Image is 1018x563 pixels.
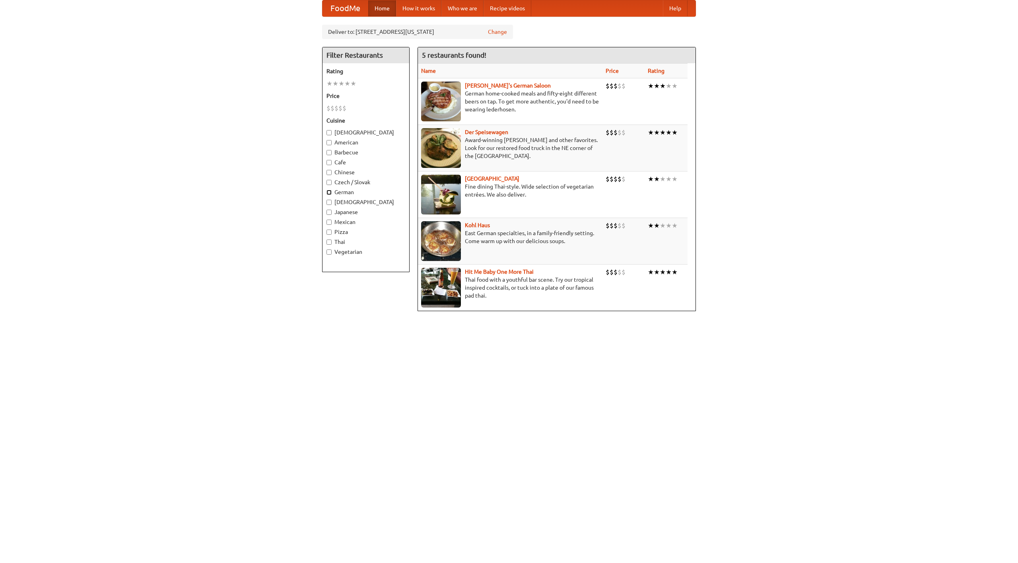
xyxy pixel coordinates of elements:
img: satay.jpg [421,175,461,214]
li: $ [618,128,622,137]
label: Mexican [326,218,405,226]
li: ★ [666,221,672,230]
li: $ [610,268,614,277]
li: $ [606,82,610,90]
ng-pluralize: 5 restaurants found! [422,51,486,59]
li: ★ [660,82,666,90]
a: Change [488,28,507,36]
li: ★ [326,79,332,88]
li: $ [622,268,626,277]
label: Cafe [326,158,405,166]
li: ★ [648,221,654,230]
li: $ [618,268,622,277]
li: $ [610,221,614,230]
div: Deliver to: [STREET_ADDRESS][US_STATE] [322,25,513,39]
a: Hit Me Baby One More Thai [465,269,534,275]
li: ★ [350,79,356,88]
h4: Filter Restaurants [322,47,409,63]
p: German home-cooked meals and fifty-eight different beers on tap. To get more authentic, you'd nee... [421,90,599,113]
li: $ [326,104,330,113]
li: $ [610,128,614,137]
label: Pizza [326,228,405,236]
input: Japanese [326,210,332,215]
li: $ [614,128,618,137]
p: Thai food with a youthful bar scene. Try our tropical inspired cocktails, or tuck into a plate of... [421,276,599,300]
h5: Price [326,92,405,100]
label: Thai [326,238,405,246]
li: ★ [654,221,660,230]
li: ★ [648,268,654,277]
li: $ [622,221,626,230]
input: [DEMOGRAPHIC_DATA] [326,200,332,205]
li: ★ [654,82,660,90]
li: $ [622,175,626,183]
li: $ [330,104,334,113]
a: FoodMe [322,0,368,16]
li: $ [614,82,618,90]
b: Kohl Haus [465,222,490,228]
li: ★ [672,175,678,183]
li: ★ [648,82,654,90]
li: ★ [666,128,672,137]
p: Fine dining Thai-style. Wide selection of vegetarian entrées. We also deliver. [421,183,599,199]
a: Name [421,68,436,74]
label: Vegetarian [326,248,405,256]
li: ★ [654,175,660,183]
a: Der Speisewagen [465,129,508,135]
li: $ [614,175,618,183]
li: ★ [332,79,338,88]
li: ★ [672,221,678,230]
input: Thai [326,240,332,245]
a: Who we are [441,0,484,16]
li: $ [338,104,342,113]
li: ★ [660,175,666,183]
input: Czech / Slovak [326,180,332,185]
li: ★ [344,79,350,88]
li: $ [606,128,610,137]
input: Vegetarian [326,249,332,255]
li: ★ [654,128,660,137]
li: $ [622,128,626,137]
li: $ [342,104,346,113]
p: East German specialties, in a family-friendly setting. Come warm up with our delicious soups. [421,229,599,245]
a: Help [663,0,688,16]
a: Home [368,0,396,16]
label: [DEMOGRAPHIC_DATA] [326,129,405,136]
li: ★ [672,268,678,277]
a: [GEOGRAPHIC_DATA] [465,175,519,182]
img: speisewagen.jpg [421,128,461,168]
a: [PERSON_NAME]'s German Saloon [465,82,551,89]
label: Japanese [326,208,405,216]
input: Mexican [326,220,332,225]
label: [DEMOGRAPHIC_DATA] [326,198,405,206]
li: $ [334,104,338,113]
li: ★ [666,268,672,277]
h5: Rating [326,67,405,75]
li: ★ [338,79,344,88]
img: kohlhaus.jpg [421,221,461,261]
li: ★ [660,268,666,277]
img: babythai.jpg [421,268,461,308]
a: How it works [396,0,441,16]
input: Chinese [326,170,332,175]
a: Rating [648,68,664,74]
li: $ [606,175,610,183]
li: ★ [654,268,660,277]
li: ★ [666,175,672,183]
input: American [326,140,332,145]
input: Cafe [326,160,332,165]
li: ★ [660,128,666,137]
h5: Cuisine [326,117,405,125]
li: ★ [672,128,678,137]
label: American [326,138,405,146]
li: $ [614,221,618,230]
label: Chinese [326,168,405,176]
label: Czech / Slovak [326,178,405,186]
li: ★ [648,175,654,183]
input: Pizza [326,230,332,235]
li: ★ [672,82,678,90]
li: $ [614,268,618,277]
img: esthers.jpg [421,82,461,121]
li: $ [606,221,610,230]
